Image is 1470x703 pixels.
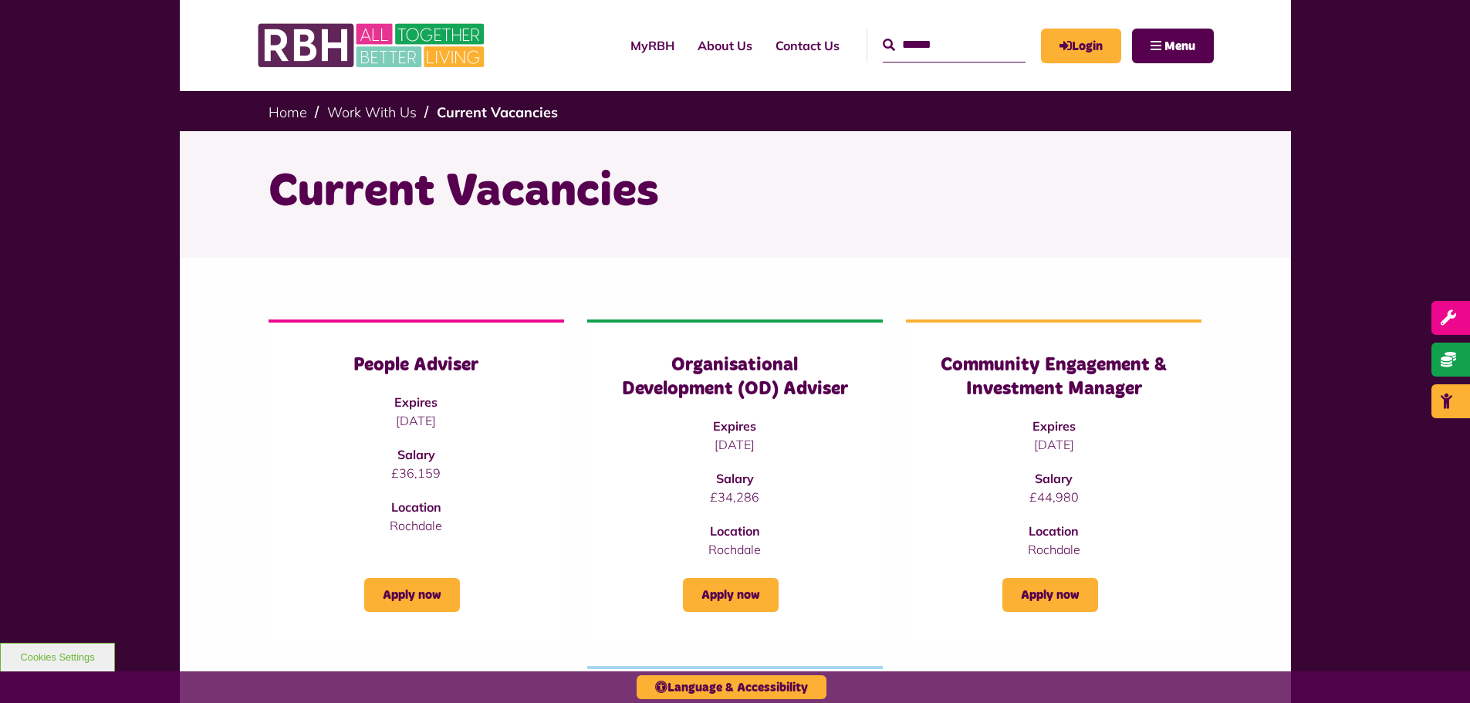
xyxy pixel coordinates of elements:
p: £36,159 [299,464,533,482]
h3: Organisational Development (OD) Adviser [618,353,852,401]
p: Rochdale [299,516,533,535]
p: Rochdale [937,540,1171,559]
p: [DATE] [618,435,852,454]
button: Navigation [1132,29,1214,63]
a: Home [269,103,307,121]
strong: Location [710,523,760,539]
h3: People Adviser [299,353,533,377]
strong: Location [1029,523,1079,539]
a: Contact Us [764,25,851,66]
a: MyRBH [1041,29,1121,63]
p: £44,980 [937,488,1171,506]
span: Menu [1164,40,1195,52]
a: About Us [686,25,764,66]
p: [DATE] [937,435,1171,454]
h3: Community Engagement & Investment Manager [937,353,1171,401]
a: Apply now [1002,578,1098,612]
strong: Salary [716,471,754,486]
strong: Location [391,499,441,515]
img: RBH [257,15,488,76]
button: Language & Accessibility [637,675,826,699]
strong: Salary [397,447,435,462]
a: Apply now [683,578,779,612]
iframe: Netcall Web Assistant for live chat [1401,634,1470,703]
strong: Expires [713,418,756,434]
p: Rochdale [618,540,852,559]
a: MyRBH [619,25,686,66]
strong: Salary [1035,471,1073,486]
h1: Current Vacancies [269,162,1202,222]
p: [DATE] [299,411,533,430]
a: Work With Us [327,103,417,121]
strong: Expires [1032,418,1076,434]
a: Current Vacancies [437,103,558,121]
strong: Expires [394,394,438,410]
p: £34,286 [618,488,852,506]
a: Apply now [364,578,460,612]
